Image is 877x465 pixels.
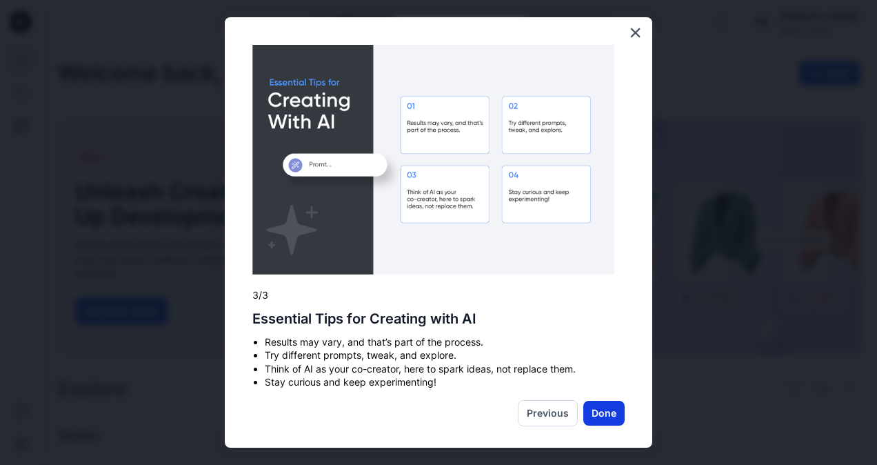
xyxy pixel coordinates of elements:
[265,375,614,389] li: Stay curious and keep experimenting!
[518,400,578,426] button: Previous
[583,401,625,426] button: Done
[252,288,614,302] p: 3/3
[265,362,614,376] li: Think of AI as your co-creator, here to spark ideas, not replace them.
[265,335,614,349] li: Results may vary, and that’s part of the process.
[265,348,614,362] li: Try different prompts, tweak, and explore.
[252,310,614,327] h2: Essential Tips for Creating with AI
[629,21,642,43] button: Close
